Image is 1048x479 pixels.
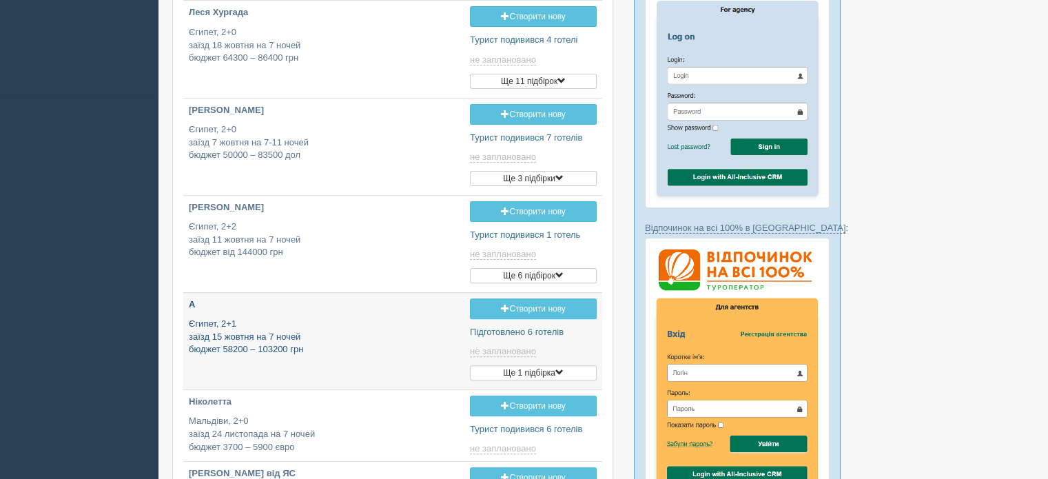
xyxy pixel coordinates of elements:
a: Створити нову [470,201,597,222]
a: Ніколетта Мальдіви, 2+0заїзд 24 листопада на 7 ночейбюджет 3700 – 5900 євро [183,390,464,460]
a: Створити нову [470,298,597,319]
p: Єгипет, 2+0 заїзд 18 жовтня на 7 ночей бюджет 64300 – 86400 грн [189,26,459,65]
span: не заплановано [470,443,536,454]
p: Єгипет, 2+0 заїзд 7 жовтня на 7-11 ночей бюджет 50000 – 83500 дол [189,123,459,162]
p: Ніколетта [189,396,459,409]
p: Підготовлено 6 готелів [470,326,597,339]
a: не заплановано [470,54,539,65]
span: не заплановано [470,346,536,357]
p: Турист подивився 4 готелі [470,34,597,47]
p: Єгипет, 2+2 заїзд 11 жовтня на 7 ночей бюджет від 144000 грн [189,221,459,259]
span: не заплановано [470,152,536,163]
a: [PERSON_NAME] Єгипет, 2+2заїзд 11 жовтня на 7 ночейбюджет від 144000 грн [183,196,464,271]
a: не заплановано [470,249,539,260]
a: Відпочинок на всі 100% в [GEOGRAPHIC_DATA] [645,223,845,234]
p: : [645,221,830,234]
button: Ще 6 підбірок [470,268,597,283]
span: не заплановано [470,249,536,260]
p: Мальдіви, 2+0 заїзд 24 листопада на 7 ночей бюджет 3700 – 5900 євро [189,415,459,453]
a: Леся Хургада Єгипет, 2+0заїзд 18 жовтня на 7 ночейбюджет 64300 – 86400 грн [183,1,464,76]
button: Ще 1 підбірка [470,365,597,380]
a: не заплановано [470,152,539,163]
a: Створити нову [470,396,597,416]
p: A [189,298,459,312]
p: Турист подивився 7 готелів [470,132,597,145]
a: не заплановано [470,443,539,454]
button: Ще 11 підбірок [470,74,597,89]
p: Леся Хургада [189,6,459,19]
button: Ще 3 підбірки [470,171,597,186]
a: [PERSON_NAME] Єгипет, 2+0заїзд 7 жовтня на 7-11 ночейбюджет 50000 – 83500 дол [183,99,464,174]
p: Турист подивився 1 готель [470,229,597,242]
a: Створити нову [470,104,597,125]
a: Створити нову [470,6,597,27]
a: A Єгипет, 2+1заїзд 15 жовтня на 7 ночейбюджет 58200 – 103200 грн [183,293,464,368]
p: [PERSON_NAME] [189,201,459,214]
span: не заплановано [470,54,536,65]
p: Турист подивився 6 готелів [470,423,597,436]
p: [PERSON_NAME] [189,104,459,117]
p: Єгипет, 2+1 заїзд 15 жовтня на 7 ночей бюджет 58200 – 103200 грн [189,318,459,356]
a: не заплановано [470,346,539,357]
